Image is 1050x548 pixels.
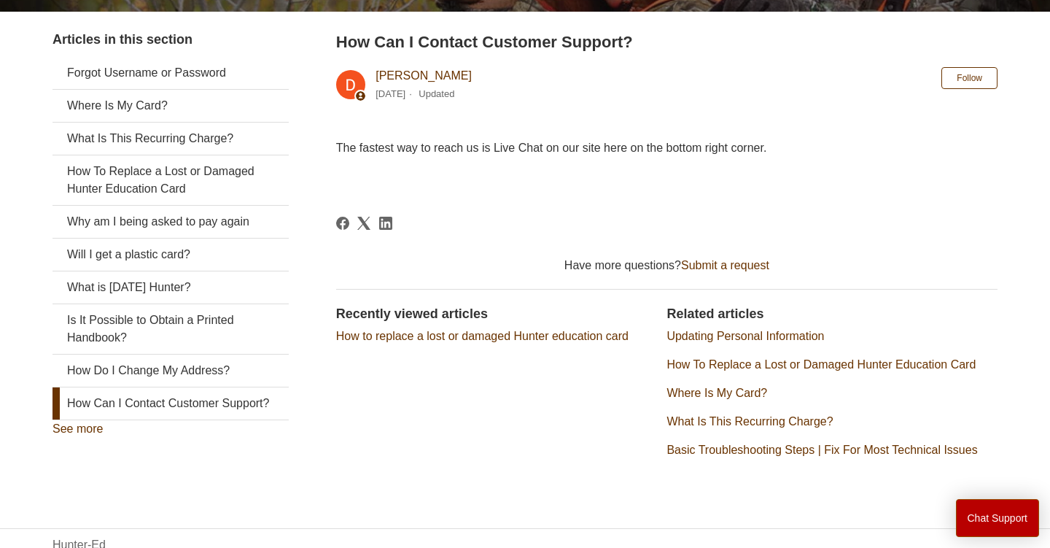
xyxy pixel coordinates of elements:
a: How To Replace a Lost or Damaged Hunter Education Card [52,155,289,205]
time: 04/11/2025, 14:45 [376,88,405,99]
svg: Share this page on LinkedIn [379,217,392,230]
a: Why am I being asked to pay again [52,206,289,238]
a: How to replace a lost or damaged Hunter education card [336,330,629,342]
h2: Related articles [666,304,997,324]
a: X Corp [357,217,370,230]
a: Where Is My Card? [666,387,767,399]
li: Updated [419,88,454,99]
a: How To Replace a Lost or Damaged Hunter Education Card [666,358,976,371]
svg: Share this page on X Corp [357,217,370,230]
a: Where Is My Card? [52,90,289,122]
button: Follow Article [941,67,997,89]
a: What Is This Recurring Charge? [666,415,833,428]
h2: Recently viewed articles [336,304,653,324]
a: Submit a request [681,259,769,271]
div: Have more questions? [336,257,997,274]
h2: How Can I Contact Customer Support? [336,30,997,54]
a: [PERSON_NAME] [376,69,472,82]
a: What Is This Recurring Charge? [52,123,289,155]
span: Articles in this section [52,32,192,47]
a: Facebook [336,217,349,230]
svg: Share this page on Facebook [336,217,349,230]
a: How Do I Change My Address? [52,355,289,387]
a: LinkedIn [379,217,392,230]
a: What is [DATE] Hunter? [52,271,289,304]
a: Updating Personal Information [666,330,824,342]
a: Forgot Username or Password [52,57,289,89]
span: The fastest way to reach us is Live Chat on our site here on the bottom right corner. [336,142,767,154]
a: Is It Possible to Obtain a Printed Handbook? [52,304,289,354]
a: Will I get a plastic card? [52,239,289,271]
a: See more [52,422,103,435]
a: How Can I Contact Customer Support? [52,387,289,420]
a: Basic Troubleshooting Steps | Fix For Most Technical Issues [666,444,977,456]
button: Chat Support [956,499,1040,537]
